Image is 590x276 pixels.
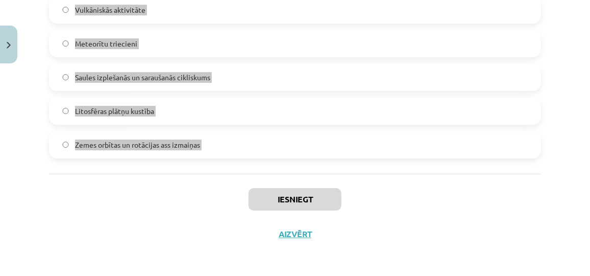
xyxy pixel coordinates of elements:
span: Vulkāniskās aktivitāte [75,5,145,15]
span: Litosfēras plātņu kustība [75,106,154,117]
span: Zemes orbītas un rotācijas ass izmaiņas [75,140,200,150]
input: Zemes orbītas un rotācijas ass izmaiņas [62,142,69,148]
img: icon-close-lesson-0947bae3869378f0d4975bcd49f059093ad1ed9edebbc8119c70593378902aed.svg [7,42,11,49]
input: Meteorītu triecieni [62,40,69,47]
button: Iesniegt [249,188,341,211]
span: Meteorītu triecieni [75,38,137,49]
span: Saules izplešanās un saraušanās cikliskums [75,72,210,83]
input: Litosfēras plātņu kustība [62,108,69,114]
button: Aizvērt [276,229,314,239]
input: Saules izplešanās un saraušanās cikliskums [62,74,69,81]
input: Vulkāniskās aktivitāte [62,7,69,13]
